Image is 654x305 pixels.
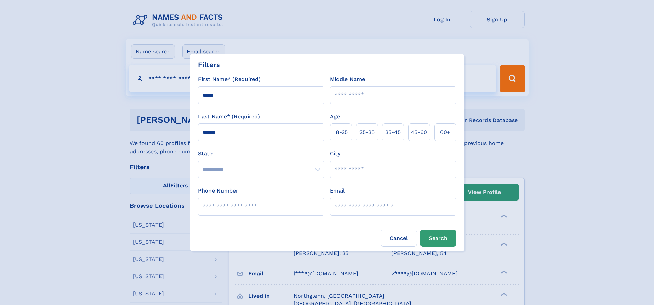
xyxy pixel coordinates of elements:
[198,112,260,121] label: Last Name* (Required)
[198,187,238,195] label: Phone Number
[198,150,324,158] label: State
[334,128,348,137] span: 18‑25
[330,75,365,84] label: Middle Name
[381,230,417,247] label: Cancel
[385,128,401,137] span: 35‑45
[198,75,261,84] label: First Name* (Required)
[420,230,456,247] button: Search
[359,128,375,137] span: 25‑35
[330,187,345,195] label: Email
[440,128,450,137] span: 60+
[411,128,427,137] span: 45‑60
[330,150,340,158] label: City
[198,59,220,70] div: Filters
[330,112,340,121] label: Age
